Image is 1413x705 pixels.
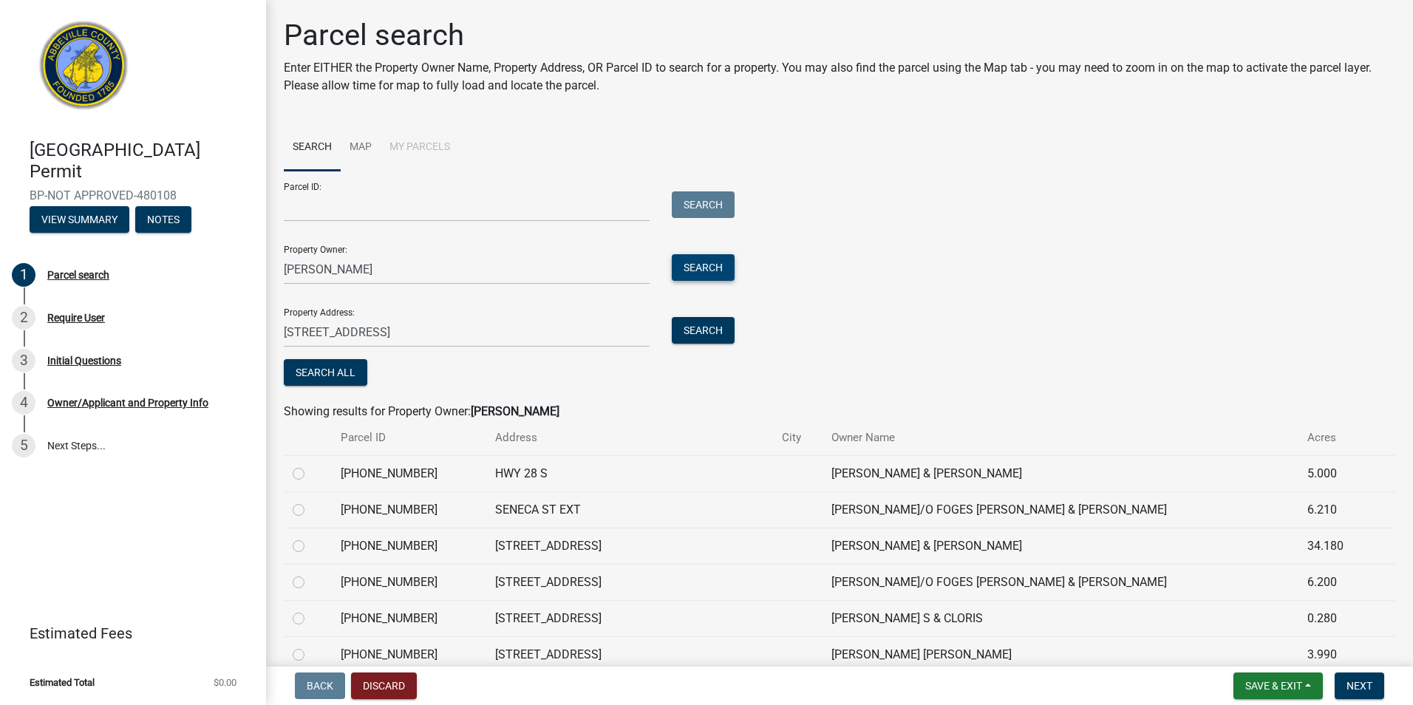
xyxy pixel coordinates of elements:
[823,528,1298,564] td: [PERSON_NAME] & [PERSON_NAME]
[332,455,486,491] td: [PHONE_NUMBER]
[12,306,35,330] div: 2
[135,206,191,233] button: Notes
[471,404,559,418] strong: [PERSON_NAME]
[1298,528,1371,564] td: 34.180
[672,254,735,281] button: Search
[486,636,773,672] td: [STREET_ADDRESS]
[351,672,417,699] button: Discard
[1298,636,1371,672] td: 3.990
[823,636,1298,672] td: [PERSON_NAME] [PERSON_NAME]
[1298,455,1371,491] td: 5.000
[486,564,773,600] td: [STREET_ADDRESS]
[823,420,1298,455] th: Owner Name
[30,140,254,183] h4: [GEOGRAPHIC_DATA] Permit
[284,359,367,386] button: Search All
[1298,564,1371,600] td: 6.200
[30,206,129,233] button: View Summary
[332,600,486,636] td: [PHONE_NUMBER]
[486,491,773,528] td: SENECA ST EXT
[30,214,129,226] wm-modal-confirm: Summary
[823,491,1298,528] td: [PERSON_NAME]/O FOGES [PERSON_NAME] & [PERSON_NAME]
[12,619,242,648] a: Estimated Fees
[1346,680,1372,692] span: Next
[47,398,208,408] div: Owner/Applicant and Property Info
[486,600,773,636] td: [STREET_ADDRESS]
[332,564,486,600] td: [PHONE_NUMBER]
[47,270,109,280] div: Parcel search
[332,528,486,564] td: [PHONE_NUMBER]
[672,191,735,218] button: Search
[823,564,1298,600] td: [PERSON_NAME]/O FOGES [PERSON_NAME] & [PERSON_NAME]
[307,680,333,692] span: Back
[486,528,773,564] td: [STREET_ADDRESS]
[486,455,773,491] td: HWY 28 S
[30,678,95,687] span: Estimated Total
[823,455,1298,491] td: [PERSON_NAME] & [PERSON_NAME]
[1245,680,1302,692] span: Save & Exit
[47,355,121,366] div: Initial Questions
[284,59,1395,95] p: Enter EITHER the Property Owner Name, Property Address, OR Parcel ID to search for a property. Yo...
[12,263,35,287] div: 1
[1298,600,1371,636] td: 0.280
[341,124,381,171] a: Map
[773,420,823,455] th: City
[12,434,35,457] div: 5
[135,214,191,226] wm-modal-confirm: Notes
[30,16,138,124] img: Abbeville County, South Carolina
[486,420,773,455] th: Address
[823,600,1298,636] td: [PERSON_NAME] S & CLORIS
[1298,420,1371,455] th: Acres
[12,391,35,415] div: 4
[295,672,345,699] button: Back
[672,317,735,344] button: Search
[1298,491,1371,528] td: 6.210
[30,188,236,202] span: BP-NOT APPROVED-480108
[214,678,236,687] span: $0.00
[284,124,341,171] a: Search
[12,349,35,372] div: 3
[284,403,1395,420] div: Showing results for Property Owner:
[332,420,486,455] th: Parcel ID
[332,636,486,672] td: [PHONE_NUMBER]
[332,491,486,528] td: [PHONE_NUMBER]
[1335,672,1384,699] button: Next
[1233,672,1323,699] button: Save & Exit
[284,18,1395,53] h1: Parcel search
[47,313,105,323] div: Require User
